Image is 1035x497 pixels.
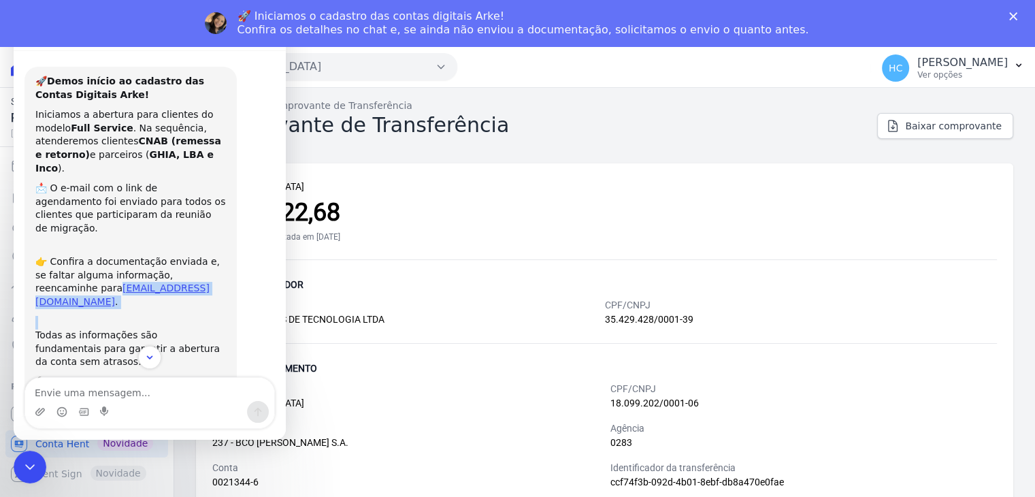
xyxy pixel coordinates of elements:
a: Recebíveis [5,400,168,428]
span: Novidade [97,436,153,451]
div: Fechar [239,5,263,30]
div: 👉 Confira a documentação enviada e, se faltar alguma informação, reencaminhe para . [22,229,212,295]
iframe: Intercom live chat [14,451,46,483]
span: HC [889,63,902,73]
div: [GEOGRAPHIC_DATA] [212,396,599,411]
nav: Sidebar [11,153,163,487]
div: 0283 [610,436,998,450]
a: Cobranças [5,153,168,180]
div: Nome [212,382,599,396]
button: HC [PERSON_NAME] Ver opções [871,49,1035,87]
div: 🚀Demos início ao cadastro das Contas Digitais Arke!Iniciamos a abertura para clientes do modeloFu... [11,53,223,417]
a: Conta Hent Novidade [5,430,168,458]
div: 🎥 Ficou com dúvidas sobre a Migração da Conta Arke? Assista ao vídeo abaixo: [22,362,212,402]
p: [PERSON_NAME] [917,56,1008,69]
button: Enviar mensagem… [233,387,255,409]
button: Início [213,5,239,31]
div: 237 - BCO [PERSON_NAME] S.A. [212,436,599,450]
span: Baixar comprovante [905,119,1002,133]
div: R$ 8.022,68 [212,194,997,231]
b: CNAB (remessa e retorno) [22,122,208,146]
div: 35.429.428/0001-39 [605,312,998,327]
p: Ver opções [917,69,1008,80]
div: 0021344-6 [212,475,599,490]
div: Conta [212,461,599,475]
div: 🚀 [22,61,212,88]
nav: Breadcrumb [196,99,1013,113]
textarea: Envie uma mensagem... [12,364,261,387]
div: Plataformas [11,379,163,395]
button: Seletor de emoji [43,393,54,404]
a: Comprovante de Transferência [266,99,412,113]
div: Nome [212,298,605,312]
p: A equipa também pode ajudar [66,17,201,31]
button: Carregar anexo [21,393,32,404]
span: [DATE] 11:00 [11,127,146,140]
b: Demos início ao cadastro das Contas Digitais Arke! [22,62,191,86]
div: [GEOGRAPHIC_DATA] [212,180,997,194]
div: Banco [212,421,599,436]
a: [EMAIL_ADDRESS][DOMAIN_NAME] [22,269,196,293]
div: HENT SOLUÇÕES DE TECNOLOGIA LTDA [212,312,605,327]
button: Scroll to bottom [125,332,148,355]
a: Pagamentos [5,242,168,270]
div: 🚀 Iniciamos o cadastro das contas digitais Arke! Confira os detalhes no chat e, se ainda não envi... [237,10,809,37]
div: CPF/CNPJ [610,382,998,396]
div: Transferência solicitada em [DATE] [212,231,997,243]
h2: Comprovante de Transferência [196,113,509,138]
div: Adriane diz… [11,53,261,428]
div: Todas as informações são fundamentais para garantir a abertura da conta sem atrasos. [22,302,212,355]
div: Dados do pagamento [212,360,997,376]
div: 📩 O e-mail com o link de agendamento foi enviado para todos os clientes que participaram da reuni... [22,168,212,221]
span: Conta Hent [35,437,89,451]
div: Fechar [1009,12,1023,20]
a: Troca de Arquivos [5,272,168,300]
span: Saldo atual [11,95,146,109]
div: 18.099.202/0001-06 [610,396,998,411]
img: Profile image for Adriane [205,12,227,34]
a: Negativação [5,332,168,359]
div: CPF/CNPJ [605,298,998,312]
a: Clientes [5,302,168,330]
button: [GEOGRAPHIC_DATA] [196,53,457,80]
a: Baixar comprovante [877,113,1013,139]
a: Nova transferência [5,212,168,240]
div: ccf74f3b-092d-4b01-8ebf-db8a470e0fae [610,475,998,490]
div: Agência [610,421,998,436]
b: GHIA, LBA e Inco [22,135,200,160]
button: Start recording [86,393,97,404]
div: Iniciamos a abertura para clientes do modelo . Na sequência, atenderemos clientes e parceiros ( ). [22,95,212,161]
button: Seletor de Gif [65,393,76,404]
div: Dados do pagador [212,276,997,293]
div: Identificador da transferência [610,461,998,475]
span: R$ 845,95 [11,109,146,127]
b: Full Service [57,109,120,120]
a: Extrato [5,182,168,210]
iframe: Intercom live chat [14,14,286,440]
